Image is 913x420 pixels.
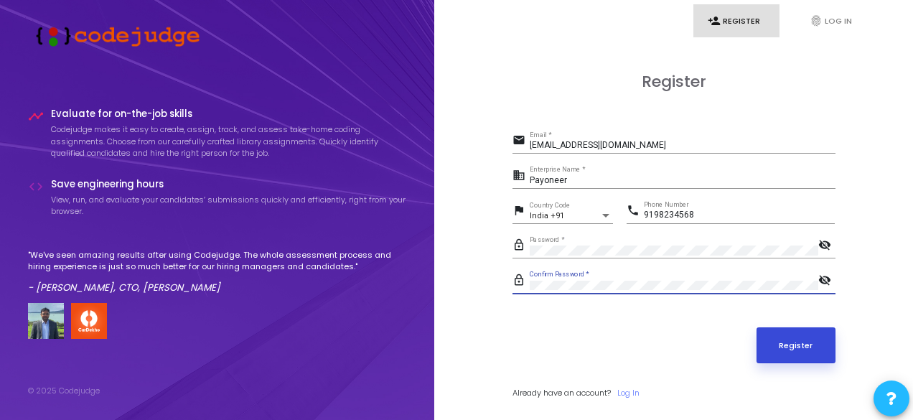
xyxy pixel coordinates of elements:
p: View, run, and evaluate your candidates’ submissions quickly and efficiently, right from your bro... [51,194,407,218]
a: fingerprintLog In [795,4,881,38]
mat-icon: lock_outline [512,273,530,290]
img: company-logo [71,303,107,339]
a: Log In [617,387,640,399]
p: "We've seen amazing results after using Codejudge. The whole assessment process and hiring experi... [28,249,407,273]
em: - [PERSON_NAME], CTO, [PERSON_NAME] [28,281,220,294]
i: fingerprint [810,14,823,27]
img: user image [28,303,64,339]
mat-icon: email [512,133,530,150]
mat-icon: lock_outline [512,238,530,255]
span: India +91 [530,211,564,220]
button: Register [757,327,835,363]
input: Email [530,141,835,151]
mat-icon: phone [627,203,644,220]
i: person_add [708,14,721,27]
i: code [28,179,44,195]
i: timeline [28,108,44,124]
a: person_addRegister [693,4,779,38]
h3: Register [512,73,835,91]
h4: Evaluate for on-the-job skills [51,108,407,120]
p: Codejudge makes it easy to create, assign, track, and assess take-home coding assignments. Choose... [51,123,407,159]
input: Phone Number [644,210,835,220]
mat-icon: business [512,168,530,185]
mat-icon: flag [512,203,530,220]
mat-icon: visibility_off [818,273,835,290]
h4: Save engineering hours [51,179,407,190]
span: Already have an account? [512,387,611,398]
div: © 2025 Codejudge [28,385,100,397]
input: Enterprise Name [530,176,835,186]
mat-icon: visibility_off [818,238,835,255]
